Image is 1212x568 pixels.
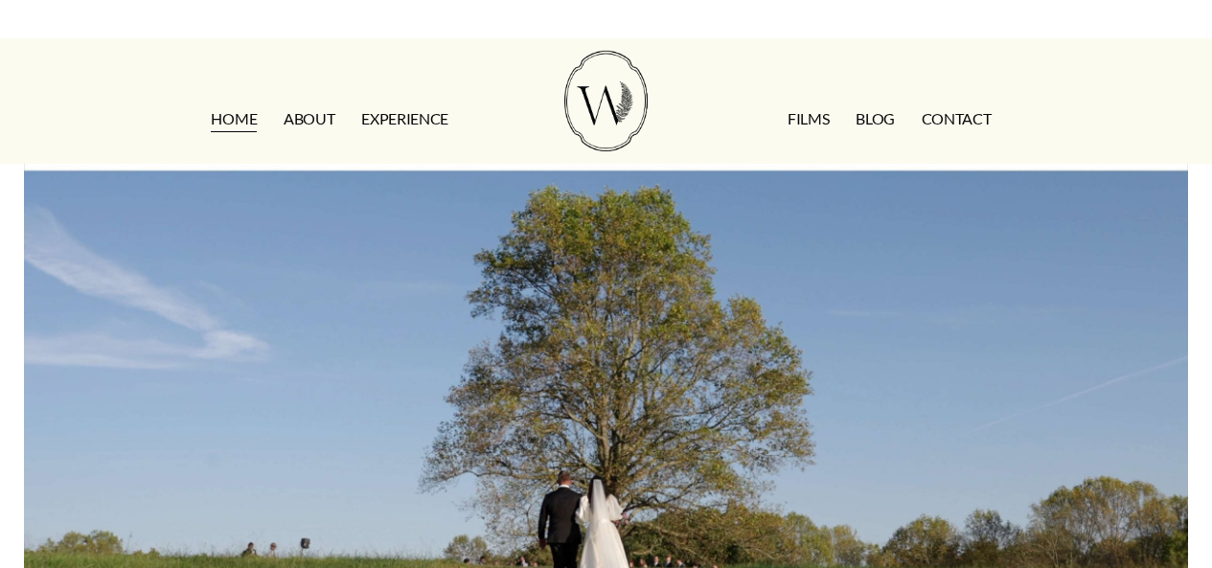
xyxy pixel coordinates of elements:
a: CONTACT [922,103,992,134]
a: EXPERIENCE [361,103,448,134]
a: Blog [856,103,895,134]
a: FILMS [788,103,829,134]
a: ABOUT [284,103,334,134]
img: Wild Fern Weddings [564,51,647,151]
a: HOME [211,103,257,134]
